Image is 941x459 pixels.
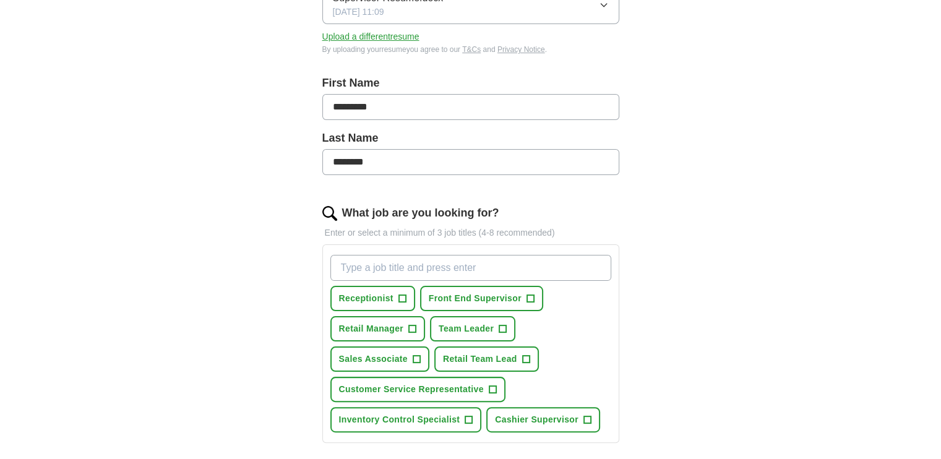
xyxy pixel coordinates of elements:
a: Privacy Notice [497,45,545,54]
button: Retail Team Lead [434,346,539,372]
button: Front End Supervisor [420,286,543,311]
label: What job are you looking for? [342,205,499,221]
span: Retail Team Lead [443,353,517,366]
button: Customer Service Representative [330,377,505,402]
label: First Name [322,75,619,92]
button: Sales Associate [330,346,429,372]
span: [DATE] 11:09 [333,6,384,19]
span: Team Leader [439,322,494,335]
div: By uploading your resume you agree to our and . [322,44,619,55]
span: Sales Associate [339,353,408,366]
button: Team Leader [430,316,515,341]
span: Receptionist [339,292,393,305]
input: Type a job title and press enter [330,255,611,281]
img: search.png [322,206,337,221]
button: Receptionist [330,286,415,311]
span: Retail Manager [339,322,404,335]
span: Front End Supervisor [429,292,522,305]
button: Retail Manager [330,316,426,341]
a: T&Cs [462,45,481,54]
label: Last Name [322,130,619,147]
p: Enter or select a minimum of 3 job titles (4-8 recommended) [322,226,619,239]
span: Customer Service Representative [339,383,484,396]
button: Inventory Control Specialist [330,407,482,432]
span: Inventory Control Specialist [339,413,460,426]
button: Upload a differentresume [322,30,419,43]
button: Cashier Supervisor [486,407,600,432]
span: Cashier Supervisor [495,413,578,426]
